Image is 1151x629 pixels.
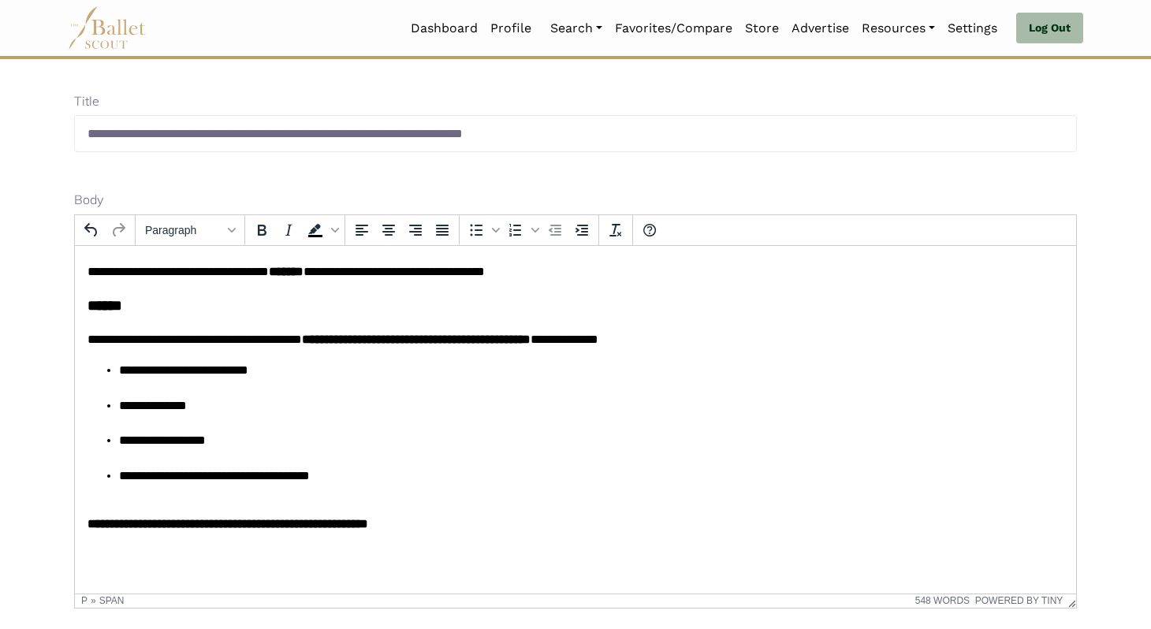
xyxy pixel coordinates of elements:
span: Paragraph [145,224,222,236]
button: Decrease indent [542,217,568,244]
button: Align center [375,217,402,244]
a: Advertise [785,12,855,45]
p: Title [74,91,1077,112]
button: Help [636,217,663,244]
a: Favorites/Compare [609,12,739,45]
iframe: Rich Text Area [75,246,1076,594]
div: Background color [302,217,341,244]
div: Numbered list [502,217,542,244]
button: Redo [105,217,132,244]
a: Log Out [1016,13,1083,44]
button: Clear formatting [602,217,629,244]
div: p [81,595,88,606]
button: Bold [248,217,275,244]
div: Bullet list [463,217,502,244]
div: Resize [1063,594,1076,608]
a: Store [739,12,785,45]
a: Dashboard [404,12,484,45]
div: span [99,595,125,606]
a: Powered by Tiny [975,595,1063,606]
button: Blocks [139,217,241,244]
button: Justify [429,217,456,244]
button: Align left [348,217,375,244]
button: 548 words [915,595,970,606]
button: Increase indent [568,217,595,244]
a: Resources [855,12,941,45]
p: Body [74,190,1077,210]
button: Align right [402,217,429,244]
a: Profile [484,12,538,45]
div: » [91,595,96,606]
button: Italic [275,217,302,244]
a: Search [544,12,609,45]
button: Undo [78,217,105,244]
a: Settings [941,12,1004,45]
